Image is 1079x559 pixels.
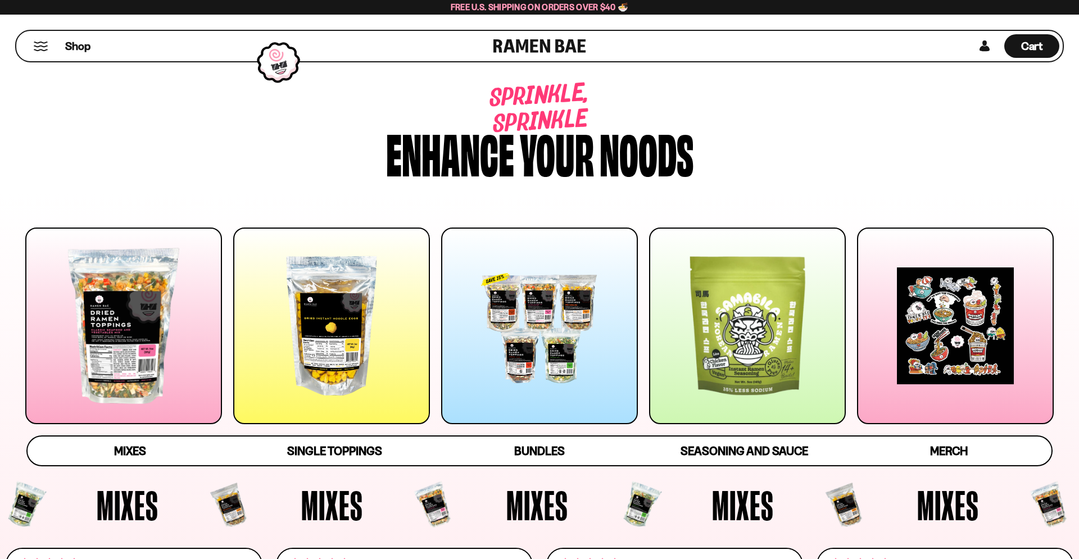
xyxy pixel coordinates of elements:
[451,2,629,12] span: Free U.S. Shipping on Orders over $40 🍜
[712,484,774,526] span: Mixes
[287,444,382,458] span: Single Toppings
[232,437,437,465] a: Single Toppings
[917,484,979,526] span: Mixes
[65,34,90,58] a: Shop
[65,39,90,54] span: Shop
[681,444,808,458] span: Seasoning and Sauce
[506,484,568,526] span: Mixes
[600,125,693,179] div: noods
[520,125,594,179] div: your
[301,484,363,526] span: Mixes
[642,437,846,465] a: Seasoning and Sauce
[1021,39,1043,53] span: Cart
[847,437,1051,465] a: Merch
[114,444,146,458] span: Mixes
[514,444,565,458] span: Bundles
[1004,31,1059,61] div: Cart
[33,42,48,51] button: Mobile Menu Trigger
[28,437,232,465] a: Mixes
[930,444,968,458] span: Merch
[386,125,514,179] div: Enhance
[437,437,642,465] a: Bundles
[97,484,158,526] span: Mixes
